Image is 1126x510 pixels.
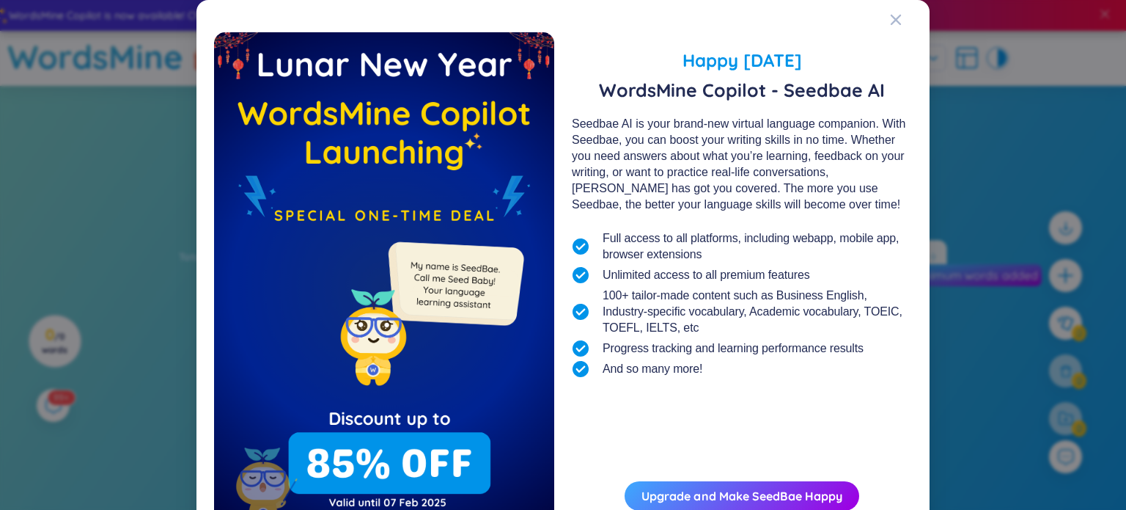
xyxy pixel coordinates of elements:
[572,47,912,73] span: Happy [DATE]
[603,267,810,283] span: Unlimited access to all premium features
[572,116,912,213] div: Seedbae AI is your brand-new virtual language companion. With Seedbae, you can boost your writing...
[641,489,842,503] a: Upgrade and Make SeedBae Happy
[381,212,527,358] img: minionSeedbaeMessage.35ffe99e.png
[603,288,912,336] span: 100+ tailor-made content such as Business English, Industry-specific vocabulary, Academic vocabul...
[603,340,864,357] span: Progress tracking and learning performance results
[603,361,702,377] span: And so many more!
[603,230,912,263] span: Full access to all platforms, including webapp, mobile app, browser extensions
[572,79,912,101] span: WordsMine Copilot - Seedbae AI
